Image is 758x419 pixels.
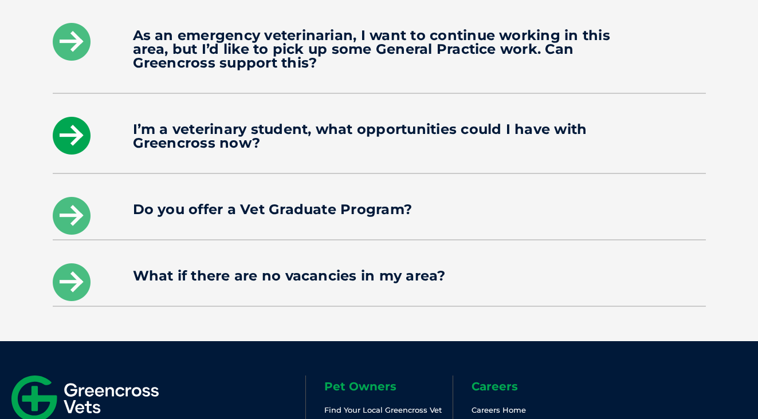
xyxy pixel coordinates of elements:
h6: Careers [472,381,600,392]
button: Search [736,52,747,64]
h6: Pet Owners [324,381,453,392]
a: Careers Home [472,405,526,414]
h4: Do you offer a Vet Graduate Program? [133,203,626,216]
a: Find Your Local Greencross Vet [324,405,442,414]
h4: As an emergency veterinarian, I want to continue working in this area, but I’d like to pick up so... [133,29,626,70]
h4: I’m a veterinary student, what opportunities could I have with Greencross now? [133,122,626,150]
h4: What if there are no vacancies in my area? [133,269,626,283]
